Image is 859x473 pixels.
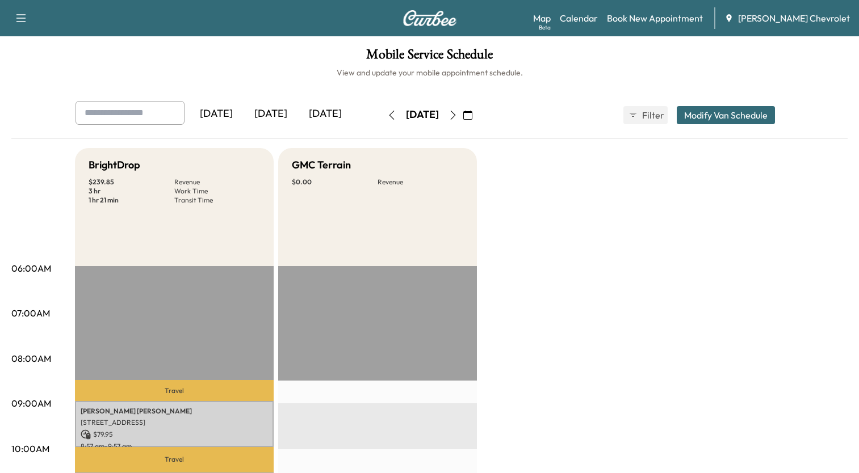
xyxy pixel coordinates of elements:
[11,306,50,320] p: 07:00AM
[11,352,51,365] p: 08:00AM
[81,442,268,451] p: 8:57 am - 9:57 am
[89,178,174,187] p: $ 239.85
[174,196,260,205] p: Transit Time
[406,108,439,122] div: [DATE]
[378,178,463,187] p: Revenue
[539,23,551,32] div: Beta
[89,157,140,173] h5: BrightDrop
[607,11,703,25] a: Book New Appointment
[11,396,51,410] p: 09:00AM
[81,418,268,427] p: [STREET_ADDRESS]
[292,157,351,173] h5: GMC Terrain
[174,187,260,196] p: Work Time
[560,11,598,25] a: Calendar
[642,108,663,122] span: Filter
[75,447,274,473] p: Travel
[81,407,268,416] p: [PERSON_NAME] [PERSON_NAME]
[11,261,51,275] p: 06:00AM
[244,101,298,127] div: [DATE]
[11,67,848,78] h6: View and update your mobile appointment schedule.
[403,10,457,26] img: Curbee Logo
[677,106,775,124] button: Modify Van Schedule
[738,11,850,25] span: [PERSON_NAME] Chevrolet
[189,101,244,127] div: [DATE]
[11,48,848,67] h1: Mobile Service Schedule
[298,101,353,127] div: [DATE]
[292,178,378,187] p: $ 0.00
[623,106,668,124] button: Filter
[533,11,551,25] a: MapBeta
[89,187,174,196] p: 3 hr
[89,196,174,205] p: 1 hr 21 min
[81,429,268,440] p: $ 79.95
[75,380,274,400] p: Travel
[11,442,49,455] p: 10:00AM
[174,178,260,187] p: Revenue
